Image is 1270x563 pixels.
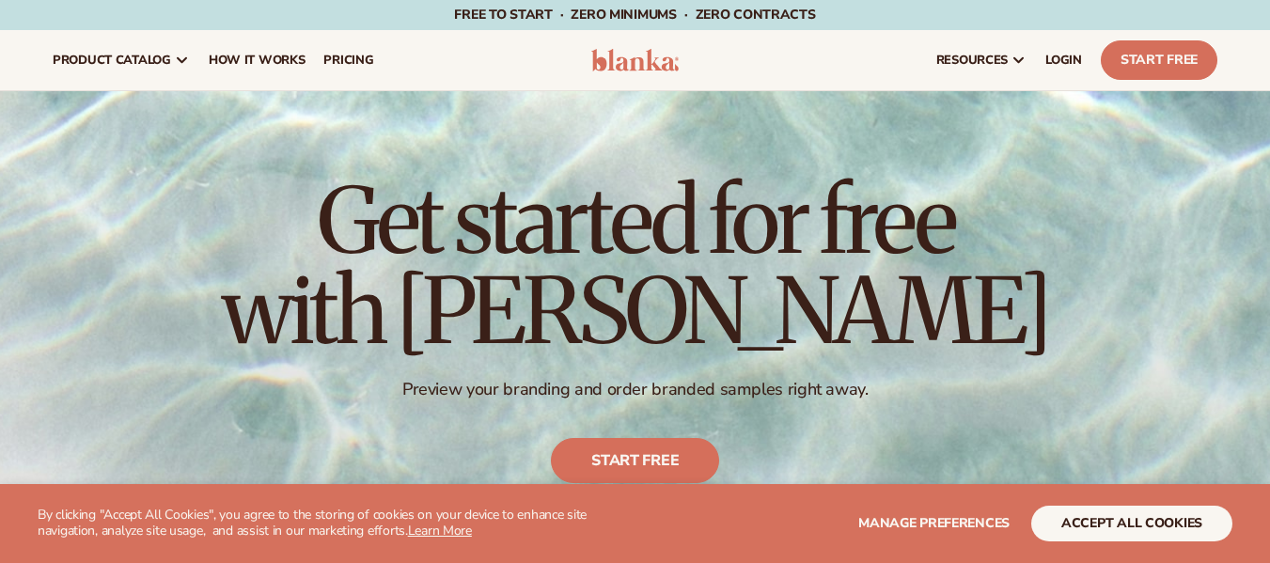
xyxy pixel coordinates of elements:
[927,30,1036,90] a: resources
[591,49,680,71] img: logo
[551,438,719,483] a: Start free
[858,506,1010,541] button: Manage preferences
[222,379,1049,400] p: Preview your branding and order branded samples right away.
[53,53,171,68] span: product catalog
[1101,40,1217,80] a: Start Free
[1045,53,1082,68] span: LOGIN
[858,514,1010,532] span: Manage preferences
[1031,506,1232,541] button: accept all cookies
[454,6,815,23] span: Free to start · ZERO minimums · ZERO contracts
[1036,30,1091,90] a: LOGIN
[314,30,383,90] a: pricing
[43,30,199,90] a: product catalog
[209,53,306,68] span: How It Works
[408,522,472,540] a: Learn More
[936,53,1008,68] span: resources
[199,30,315,90] a: How It Works
[323,53,373,68] span: pricing
[38,508,627,540] p: By clicking "Accept All Cookies", you agree to the storing of cookies on your device to enhance s...
[222,176,1049,356] h1: Get started for free with [PERSON_NAME]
